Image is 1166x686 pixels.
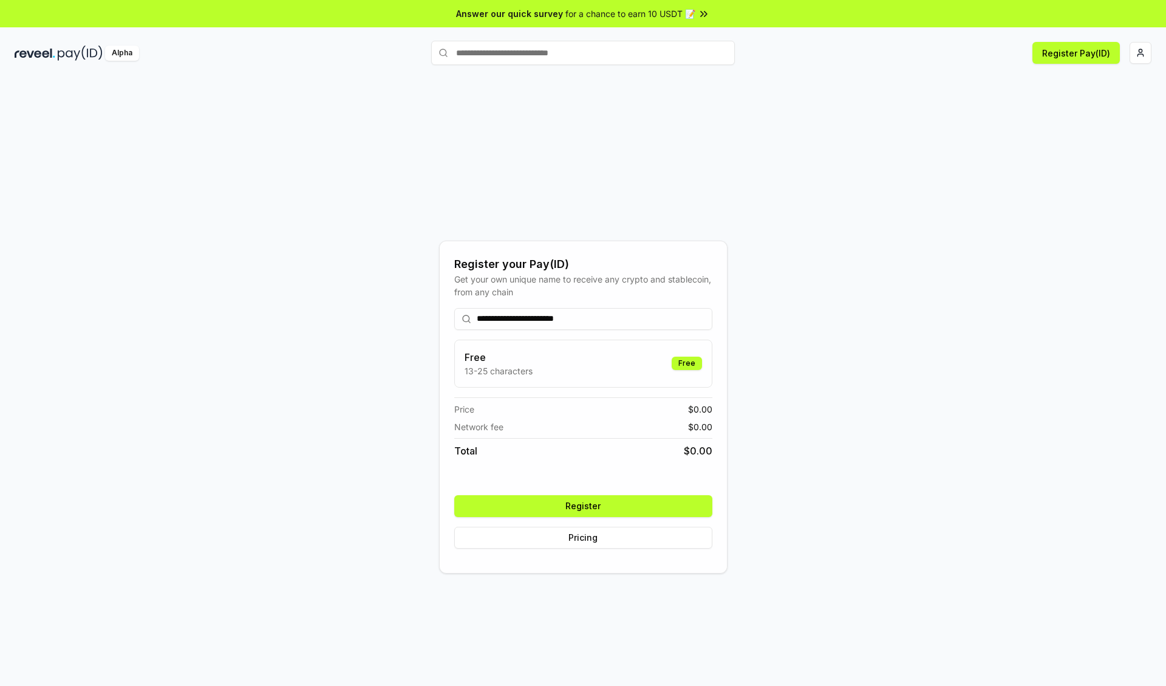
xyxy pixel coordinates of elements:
[672,357,702,370] div: Free
[1032,42,1120,64] button: Register Pay(ID)
[688,420,712,433] span: $ 0.00
[454,403,474,416] span: Price
[465,365,533,377] p: 13-25 characters
[456,7,563,20] span: Answer our quick survey
[684,444,712,458] span: $ 0.00
[454,420,503,433] span: Network fee
[454,527,712,549] button: Pricing
[454,444,477,458] span: Total
[565,7,695,20] span: for a chance to earn 10 USDT 📝
[15,46,55,61] img: reveel_dark
[454,256,712,273] div: Register your Pay(ID)
[58,46,103,61] img: pay_id
[454,273,712,298] div: Get your own unique name to receive any crypto and stablecoin, from any chain
[454,495,712,517] button: Register
[688,403,712,416] span: $ 0.00
[105,46,139,61] div: Alpha
[465,350,533,365] h3: Free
